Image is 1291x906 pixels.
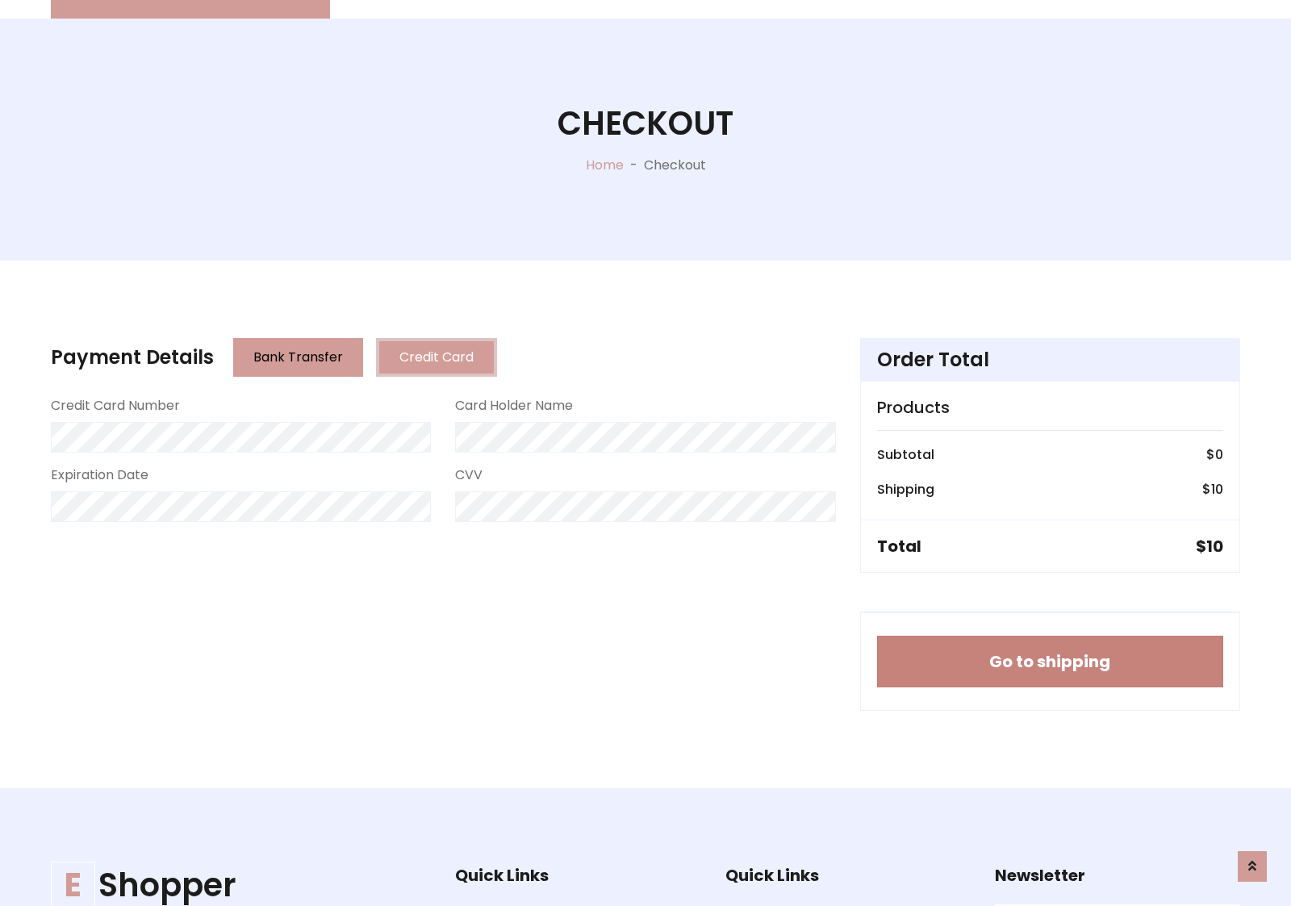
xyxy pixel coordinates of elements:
button: Credit Card [376,338,497,377]
span: 0 [1215,445,1223,464]
p: - [624,156,644,175]
h5: Total [877,537,921,556]
label: CVV [455,466,483,485]
h5: $ [1196,537,1223,556]
label: Card Holder Name [455,396,573,415]
h6: $ [1202,482,1223,497]
h1: Shopper [51,866,404,904]
label: Expiration Date [51,466,148,485]
h6: $ [1206,447,1223,462]
a: Home [586,156,624,174]
button: Go to shipping [877,636,1223,687]
a: EShopper [51,866,404,904]
h4: Payment Details [51,346,214,369]
span: 10 [1211,480,1223,499]
h6: Subtotal [877,447,934,462]
h5: Products [877,398,1223,417]
h5: Quick Links [725,866,971,885]
h5: Newsletter [995,866,1240,885]
h6: Shipping [877,482,934,497]
span: 10 [1206,535,1223,557]
button: Bank Transfer [233,338,363,377]
p: Checkout [644,156,706,175]
h1: Checkout [558,104,733,143]
h4: Order Total [877,349,1223,372]
label: Credit Card Number [51,396,180,415]
h5: Quick Links [455,866,700,885]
